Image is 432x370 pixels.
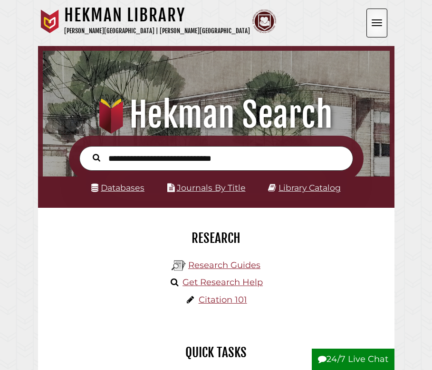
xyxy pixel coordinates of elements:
a: Journals By Title [177,183,246,193]
h2: Quick Tasks [45,344,387,361]
a: Citation 101 [199,295,247,305]
h2: Research [45,230,387,246]
h1: Hekman Search [49,94,383,136]
i: Search [93,154,100,162]
img: Calvin University [38,9,62,33]
a: Library Catalog [278,183,341,193]
h1: Hekman Library [64,5,250,26]
button: Open the menu [366,9,387,37]
button: Search [88,151,105,163]
a: Get Research Help [182,277,263,287]
a: Research Guides [188,260,260,270]
a: Databases [91,183,144,193]
p: [PERSON_NAME][GEOGRAPHIC_DATA] | [PERSON_NAME][GEOGRAPHIC_DATA] [64,26,250,37]
img: Hekman Library Logo [172,259,186,273]
img: Calvin Theological Seminary [252,9,276,33]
